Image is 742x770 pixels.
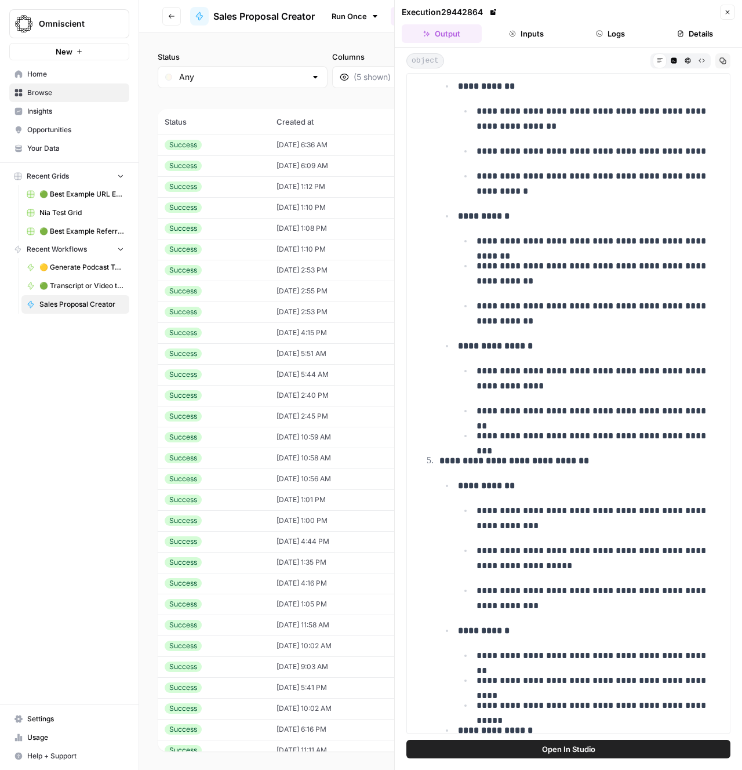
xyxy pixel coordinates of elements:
[165,286,202,296] div: Success
[165,620,202,630] div: Success
[270,302,407,322] td: [DATE] 2:53 PM
[165,411,202,422] div: Success
[27,143,124,154] span: Your Data
[270,635,407,656] td: [DATE] 10:02 AM
[165,724,202,735] div: Success
[39,189,124,199] span: 🟢 Best Example URL Extractor Grid (3)
[165,202,202,213] div: Success
[165,453,202,463] div: Success
[165,432,202,442] div: Success
[9,121,129,139] a: Opportunities
[39,208,124,218] span: Nia Test Grid
[21,295,129,314] a: Sales Proposal Creator
[165,265,202,275] div: Success
[165,536,202,547] div: Success
[21,277,129,295] a: 🟢 Transcript or Video to LinkedIn Posts
[165,662,202,672] div: Success
[39,226,124,237] span: 🟢 Best Example Referring Domains Finder Grid (1)
[270,406,407,427] td: [DATE] 2:45 PM
[354,71,481,83] input: (5 shown)
[270,176,407,197] td: [DATE] 1:12 PM
[324,6,386,26] a: Run Once
[21,204,129,222] a: Nia Test Grid
[270,468,407,489] td: [DATE] 10:56 AM
[21,258,129,277] a: 🟡 Generate Podcast Topics from Raw Content
[9,168,129,185] button: Recent Grids
[165,369,202,380] div: Success
[542,743,595,755] span: Open In Studio
[270,594,407,615] td: [DATE] 1:05 PM
[27,244,87,255] span: Recent Workflows
[270,385,407,406] td: [DATE] 2:40 PM
[9,710,129,728] a: Settings
[270,135,407,155] td: [DATE] 6:36 AM
[270,573,407,594] td: [DATE] 4:16 PM
[165,682,202,693] div: Success
[486,24,566,43] button: Inputs
[270,322,407,343] td: [DATE] 4:15 PM
[332,51,502,63] label: Columns
[165,495,202,505] div: Success
[270,740,407,761] td: [DATE] 11:11 AM
[9,241,129,258] button: Recent Workflows
[179,71,306,83] input: Any
[165,140,202,150] div: Success
[21,185,129,204] a: 🟢 Best Example URL Extractor Grid (3)
[56,46,72,57] span: New
[13,13,34,34] img: Omniscient Logo
[165,307,202,317] div: Success
[39,262,124,273] span: 🟡 Generate Podcast Topics from Raw Content
[165,515,202,526] div: Success
[39,18,109,30] span: Omniscient
[406,53,444,68] span: object
[213,9,315,23] span: Sales Proposal Creator
[270,218,407,239] td: [DATE] 1:08 PM
[27,714,124,724] span: Settings
[165,745,202,756] div: Success
[39,281,124,291] span: 🟢 Transcript or Video to LinkedIn Posts
[27,751,124,761] span: Help + Support
[270,281,407,302] td: [DATE] 2:55 PM
[9,9,129,38] button: Workspace: Omniscient
[270,552,407,573] td: [DATE] 1:35 PM
[27,69,124,79] span: Home
[9,102,129,121] a: Insights
[270,615,407,635] td: [DATE] 11:58 AM
[571,24,651,43] button: Logs
[165,557,202,568] div: Success
[27,88,124,98] span: Browse
[165,703,202,714] div: Success
[270,364,407,385] td: [DATE] 5:44 AM
[270,656,407,677] td: [DATE] 9:03 AM
[165,390,202,401] div: Success
[165,328,202,338] div: Success
[165,578,202,589] div: Success
[406,740,730,758] button: Open In Studio
[9,728,129,747] a: Usage
[270,677,407,698] td: [DATE] 5:41 PM
[9,43,129,60] button: New
[27,732,124,743] span: Usage
[21,222,129,241] a: 🟢 Best Example Referring Domains Finder Grid (1)
[270,155,407,176] td: [DATE] 6:09 AM
[39,299,124,310] span: Sales Proposal Creator
[165,641,202,651] div: Success
[165,161,202,171] div: Success
[165,348,202,359] div: Success
[9,747,129,765] button: Help + Support
[158,88,723,109] span: (41 records)
[270,448,407,468] td: [DATE] 10:58 AM
[270,427,407,448] td: [DATE] 10:59 AM
[402,6,499,18] div: Execution 29442864
[655,24,735,43] button: Details
[402,24,482,43] button: Output
[165,599,202,609] div: Success
[270,489,407,510] td: [DATE] 1:01 PM
[165,223,202,234] div: Success
[165,181,202,192] div: Success
[27,171,69,181] span: Recent Grids
[270,239,407,260] td: [DATE] 1:10 PM
[270,719,407,740] td: [DATE] 6:16 PM
[270,343,407,364] td: [DATE] 5:51 AM
[27,106,124,117] span: Insights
